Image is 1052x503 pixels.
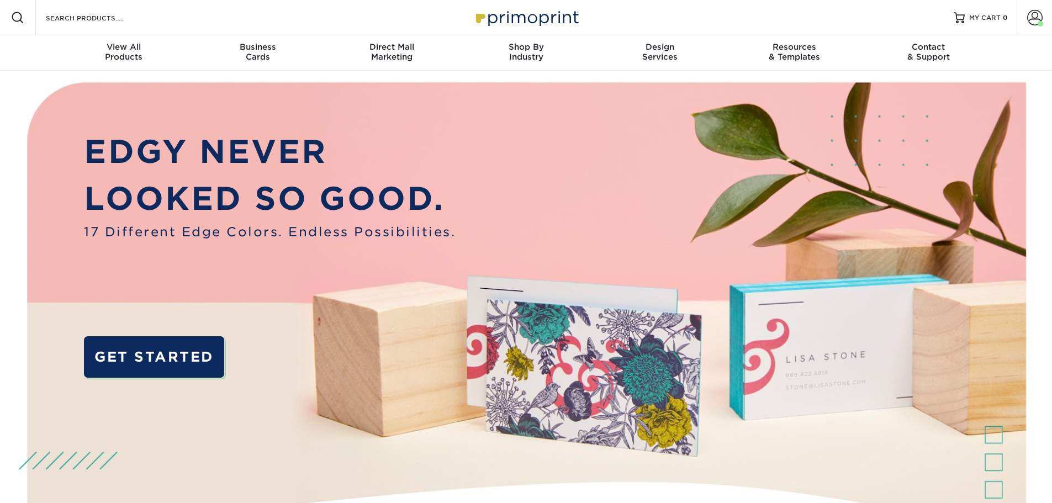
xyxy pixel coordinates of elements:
a: Contact& Support [861,35,996,71]
p: EDGY NEVER [84,128,456,176]
span: Business [191,42,325,52]
a: Shop ByIndustry [459,35,593,71]
span: View All [57,42,191,52]
span: 0 [1003,14,1008,22]
span: Shop By [459,42,593,52]
a: Direct MailMarketing [325,35,459,71]
div: Products [57,42,191,62]
span: 17 Different Edge Colors. Endless Possibilities. [84,223,456,241]
div: & Templates [727,42,861,62]
span: Contact [861,42,996,52]
a: DesignServices [593,35,727,71]
input: SEARCH PRODUCTS..... [45,11,152,24]
a: BusinessCards [191,35,325,71]
div: Cards [191,42,325,62]
span: Direct Mail [325,42,459,52]
a: View AllProducts [57,35,191,71]
div: Industry [459,42,593,62]
div: Marketing [325,42,459,62]
span: Design [593,42,727,52]
span: Resources [727,42,861,52]
img: Primoprint [471,6,581,29]
p: LOOKED SO GOOD. [84,175,456,223]
a: Resources& Templates [727,35,861,71]
a: GET STARTED [84,336,224,378]
div: & Support [861,42,996,62]
span: MY CART [969,13,1001,23]
div: Services [593,42,727,62]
